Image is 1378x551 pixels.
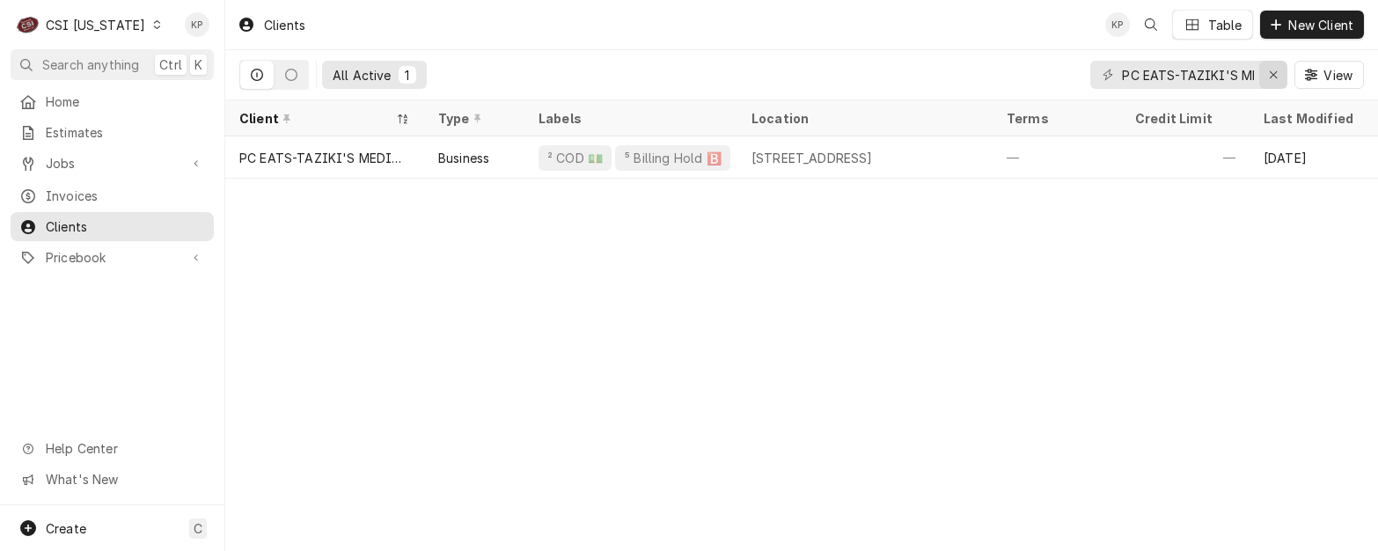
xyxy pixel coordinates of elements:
[239,109,392,128] div: Client
[11,212,214,241] a: Clients
[46,154,179,173] span: Jobs
[1260,11,1364,39] button: New Client
[46,187,205,205] span: Invoices
[751,149,873,167] div: [STREET_ADDRESS]
[11,49,214,80] button: Search anythingCtrlK
[1121,136,1250,179] div: —
[438,109,507,128] div: Type
[42,55,139,74] span: Search anything
[11,465,214,494] a: Go to What's New
[46,123,205,142] span: Estimates
[16,12,40,37] div: C
[46,16,145,34] div: CSI [US_STATE]
[11,243,214,272] a: Go to Pricebook
[1137,11,1165,39] button: Open search
[546,149,605,167] div: ² COD 💵
[993,136,1121,179] div: —
[1135,109,1232,128] div: Credit Limit
[185,12,209,37] div: KP
[1105,12,1130,37] div: KP
[1007,109,1103,128] div: Terms
[11,149,214,178] a: Go to Jobs
[11,434,214,463] a: Go to Help Center
[1105,12,1130,37] div: Kym Parson's Avatar
[539,109,723,128] div: Labels
[1264,109,1360,128] div: Last Modified
[1259,61,1287,89] button: Erase input
[402,66,413,84] div: 1
[46,439,203,458] span: Help Center
[46,521,86,536] span: Create
[194,519,202,538] span: C
[11,181,214,210] a: Invoices
[333,66,392,84] div: All Active
[11,87,214,116] a: Home
[1208,16,1242,34] div: Table
[1122,61,1254,89] input: Keyword search
[185,12,209,37] div: Kym Parson's Avatar
[194,55,202,74] span: K
[46,217,205,236] span: Clients
[622,149,723,167] div: ⁵ Billing Hold 🅱️
[16,12,40,37] div: CSI Kentucky's Avatar
[11,118,214,147] a: Estimates
[1285,16,1357,34] span: New Client
[1250,136,1378,179] div: [DATE]
[46,92,205,111] span: Home
[1320,66,1356,84] span: View
[159,55,182,74] span: Ctrl
[1294,61,1364,89] button: View
[46,248,179,267] span: Pricebook
[751,109,979,128] div: Location
[239,149,410,167] div: PC EATS-TAZIKI'S MEDITERRANEAN CAFE
[438,149,489,167] div: Business
[46,470,203,489] span: What's New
